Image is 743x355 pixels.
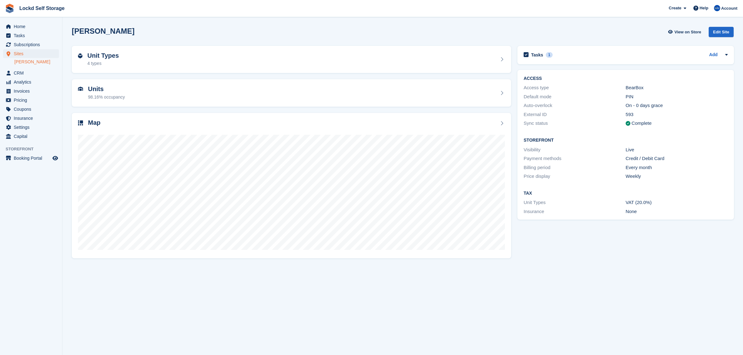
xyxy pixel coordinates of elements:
div: Edit Site [709,27,734,37]
div: Live [626,146,728,153]
a: [PERSON_NAME] [14,59,59,65]
div: Auto-overlock [524,102,626,109]
div: Visibility [524,146,626,153]
a: Map [72,113,511,259]
a: Unit Types 4 types [72,46,511,73]
div: Price display [524,173,626,180]
h2: [PERSON_NAME] [72,27,134,35]
a: Lockd Self Storage [17,3,67,13]
h2: Unit Types [87,52,119,59]
span: Storefront [6,146,62,152]
div: On - 0 days grace [626,102,728,109]
span: Capital [14,132,51,141]
a: menu [3,31,59,40]
div: 98.16% occupancy [88,94,125,100]
a: Preview store [51,154,59,162]
img: unit-type-icn-2b2737a686de81e16bb02015468b77c625bbabd49415b5ef34ead5e3b44a266d.svg [78,53,82,58]
a: menu [3,69,59,77]
span: Home [14,22,51,31]
span: Coupons [14,105,51,114]
h2: Map [88,119,100,126]
div: Unit Types [524,199,626,206]
a: menu [3,96,59,105]
span: Invoices [14,87,51,95]
div: Sync status [524,120,626,127]
span: Booking Portal [14,154,51,163]
span: Subscriptions [14,40,51,49]
a: menu [3,105,59,114]
a: menu [3,114,59,123]
a: menu [3,49,59,58]
span: Insurance [14,114,51,123]
div: PIN [626,93,728,100]
span: CRM [14,69,51,77]
a: menu [3,78,59,86]
span: Tasks [14,31,51,40]
a: Edit Site [709,27,734,40]
span: View on Store [674,29,701,35]
h2: Units [88,85,125,93]
div: Billing period [524,164,626,171]
span: Account [721,5,737,12]
div: Credit / Debit Card [626,155,728,162]
div: Every month [626,164,728,171]
img: map-icn-33ee37083ee616e46c38cad1a60f524a97daa1e2b2c8c0bc3eb3415660979fc1.svg [78,120,83,125]
span: Create [669,5,681,11]
span: Sites [14,49,51,58]
h2: Storefront [524,138,728,143]
div: Weekly [626,173,728,180]
div: Payment methods [524,155,626,162]
div: BearBox [626,84,728,91]
a: menu [3,87,59,95]
h2: Tax [524,191,728,196]
h2: Tasks [531,52,543,58]
span: Settings [14,123,51,132]
div: Default mode [524,93,626,100]
div: VAT (20.0%) [626,199,728,206]
span: Pricing [14,96,51,105]
h2: ACCESS [524,76,728,81]
div: None [626,208,728,215]
a: menu [3,123,59,132]
img: stora-icon-8386f47178a22dfd0bd8f6a31ec36ba5ce8667c1dd55bd0f319d3a0aa187defe.svg [5,4,14,13]
a: menu [3,22,59,31]
div: 1 [546,52,553,58]
img: Jonny Bleach [714,5,720,11]
span: Analytics [14,78,51,86]
div: Insurance [524,208,626,215]
a: Units 98.16% occupancy [72,79,511,107]
a: View on Store [667,27,704,37]
div: 4 types [87,60,119,67]
div: 593 [626,111,728,118]
a: Add [709,51,717,59]
a: menu [3,132,59,141]
div: Access type [524,84,626,91]
img: unit-icn-7be61d7bf1b0ce9d3e12c5938cc71ed9869f7b940bace4675aadf7bd6d80202e.svg [78,87,83,91]
span: Help [700,5,708,11]
a: menu [3,154,59,163]
div: External ID [524,111,626,118]
div: Complete [632,120,652,127]
a: menu [3,40,59,49]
